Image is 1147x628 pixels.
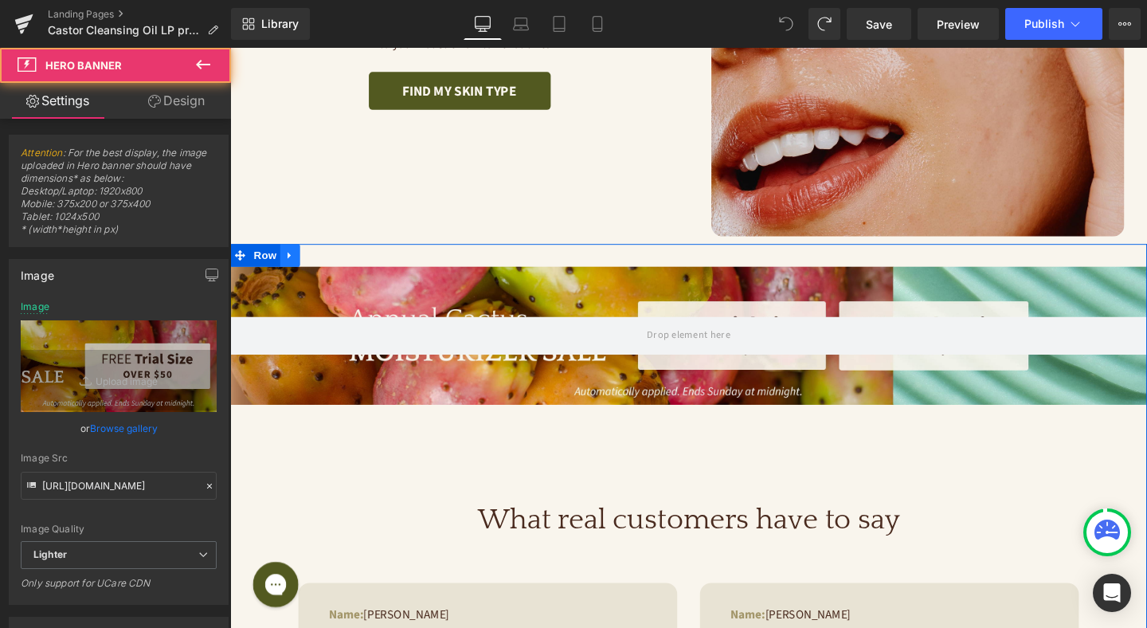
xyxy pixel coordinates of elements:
strong: Name: [526,587,562,605]
span: Hero Banner [45,59,122,72]
p: 43 [526,606,777,625]
div: or [21,420,217,437]
div: Image [21,260,54,282]
a: Design [119,83,234,119]
a: Find my skin type [146,26,337,65]
div: Only support for UCare CDN [21,577,217,600]
a: Landing Pages [48,8,231,21]
a: Browse gallery [90,414,158,442]
span: Save [866,16,892,33]
a: Preview [918,8,999,40]
a: Desktop [464,8,502,40]
button: Publish [1005,8,1102,40]
div: Image Quality [21,524,217,535]
span: Publish [1024,18,1064,30]
a: Mobile [578,8,617,40]
p: 58 [104,606,339,625]
a: Attention [21,147,63,159]
p: [PERSON_NAME] [104,587,339,606]
button: More [1109,8,1141,40]
div: Open Intercom Messenger [1093,574,1131,612]
span: Castor Cleansing Oil LP pre-quiz page REBRAND [48,24,201,37]
a: Expand / Collapse [53,206,73,230]
button: Redo [808,8,840,40]
span: Age: [104,606,128,624]
span: Row [21,206,53,230]
button: Undo [770,8,802,40]
b: Lighter [33,548,67,560]
div: Image [21,301,49,312]
div: Image Src [21,453,217,464]
input: Link [21,472,217,500]
p: [PERSON_NAME] [526,587,777,606]
span: : For the best display, the image uploaded in Hero banner should have dimensions* as below: Deskt... [21,147,217,246]
a: New Library [231,8,310,40]
a: Laptop [502,8,540,40]
span: Preview [937,16,980,33]
span: Age: [526,606,550,624]
a: Tablet [540,8,578,40]
span: Find my skin type [182,37,301,55]
strong: Name: [104,587,140,605]
span: Library [261,17,299,31]
iframe: Gorgias live chat messenger [16,535,80,594]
